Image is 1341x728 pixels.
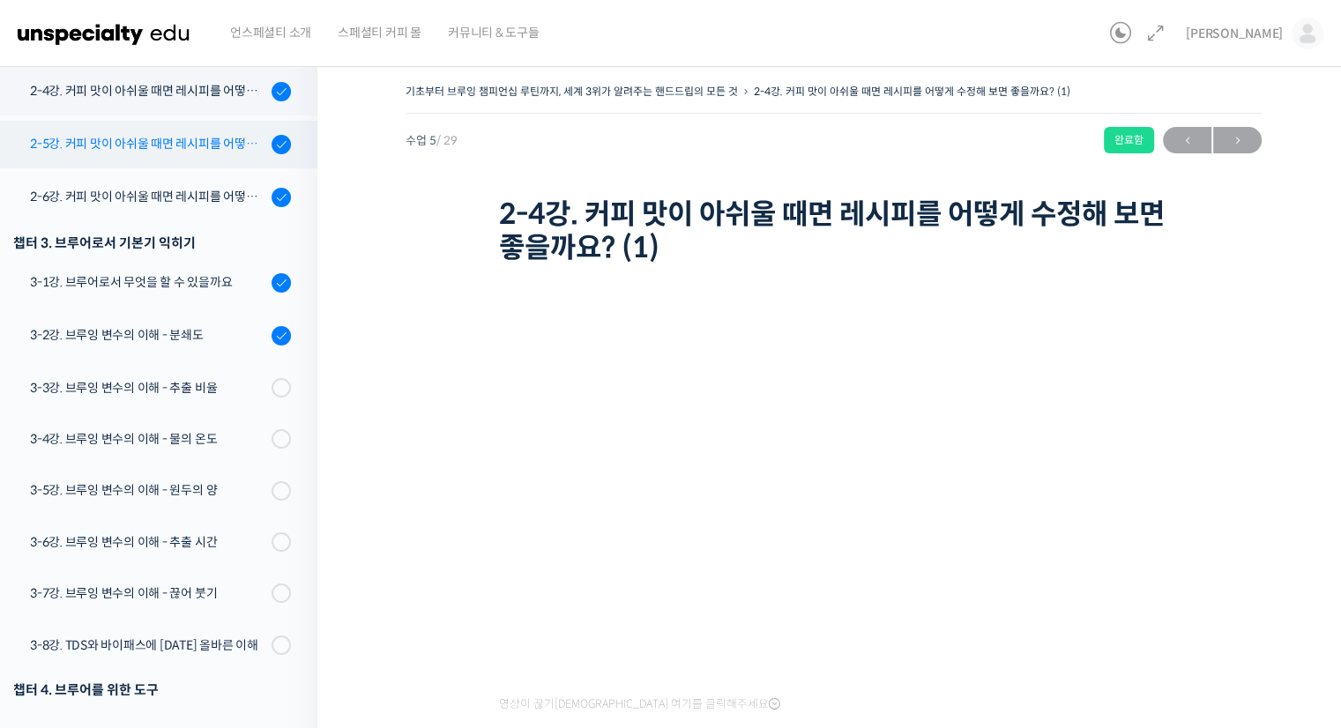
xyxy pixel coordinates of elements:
a: 대화 [116,559,227,603]
div: 챕터 3. 브루어로서 기본기 익히기 [13,231,291,255]
span: ← [1163,129,1211,152]
div: 2-4강. 커피 맛이 아쉬울 때면 레시피를 어떻게 수정해 보면 좋을까요? (1) [30,81,266,100]
a: ←이전 [1163,127,1211,153]
span: 수업 5 [406,135,458,146]
div: 챕터 4. 브루어를 위한 도구 [13,678,291,702]
div: 완료함 [1104,127,1154,153]
a: 홈 [5,559,116,603]
div: 3-1강. 브루어로서 무엇을 할 수 있을까요 [30,272,266,292]
div: 2-5강. 커피 맛이 아쉬울 때면 레시피를 어떻게 수정해 보면 좋을까요? (2) [30,134,266,153]
span: → [1213,129,1262,152]
a: 다음→ [1213,127,1262,153]
div: 3-2강. 브루잉 변수의 이해 - 분쇄도 [30,325,266,345]
div: 3-7강. 브루잉 변수의 이해 - 끊어 붓기 [30,583,266,603]
span: 영상이 끊기[DEMOGRAPHIC_DATA] 여기를 클릭해주세요 [499,697,780,711]
div: 3-8강. TDS와 바이패스에 [DATE] 올바른 이해 [30,635,266,655]
div: 3-5강. 브루잉 변수의 이해 - 원두의 양 [30,480,266,500]
div: 2-6강. 커피 맛이 아쉬울 때면 레시피를 어떻게 수정해 보면 좋을까요? (3) [30,187,266,206]
a: 기초부터 브루잉 챔피언십 루틴까지, 세계 3위가 알려주는 핸드드립의 모든 것 [406,85,738,98]
div: 3-3강. 브루잉 변수의 이해 - 추출 비율 [30,378,266,397]
a: 2-4강. 커피 맛이 아쉬울 때면 레시피를 어떻게 수정해 보면 좋을까요? (1) [754,85,1070,98]
span: 설정 [272,585,294,599]
span: 대화 [161,586,183,600]
h1: 2-4강. 커피 맛이 아쉬울 때면 레시피를 어떻게 수정해 보면 좋을까요? (1) [499,197,1169,265]
span: / 29 [436,133,458,148]
span: 홈 [56,585,66,599]
span: [PERSON_NAME] [1186,26,1283,41]
div: 3-4강. 브루잉 변수의 이해 - 물의 온도 [30,429,266,449]
div: 3-6강. 브루잉 변수의 이해 - 추출 시간 [30,532,266,552]
a: 설정 [227,559,339,603]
